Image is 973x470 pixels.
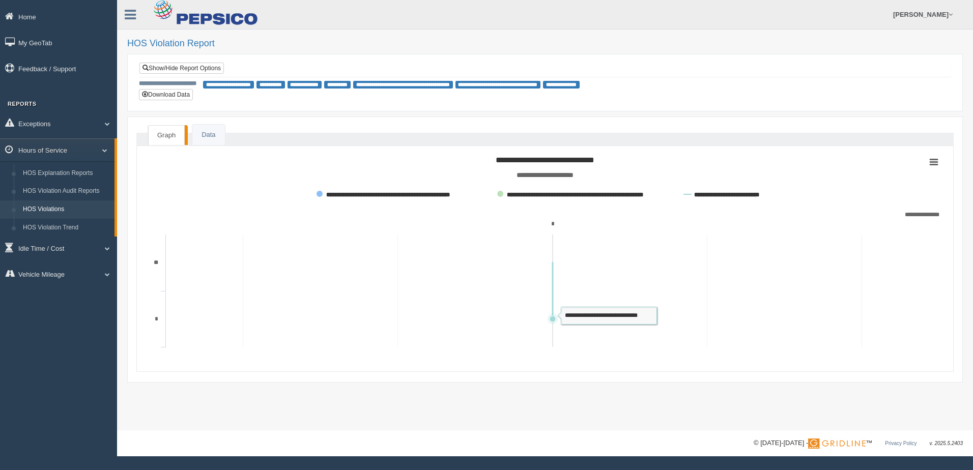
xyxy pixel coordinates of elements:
[18,182,115,200] a: HOS Violation Audit Reports
[127,39,963,49] h2: HOS Violation Report
[885,440,917,446] a: Privacy Policy
[139,63,224,74] a: Show/Hide Report Options
[808,438,866,449] img: Gridline
[139,89,193,100] button: Download Data
[18,200,115,219] a: HOS Violations
[930,440,963,446] span: v. 2025.5.2403
[192,125,224,145] a: Data
[754,438,963,449] div: © [DATE]-[DATE] - ™
[148,125,185,145] a: Graph
[18,219,115,237] a: HOS Violation Trend
[18,164,115,183] a: HOS Explanation Reports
